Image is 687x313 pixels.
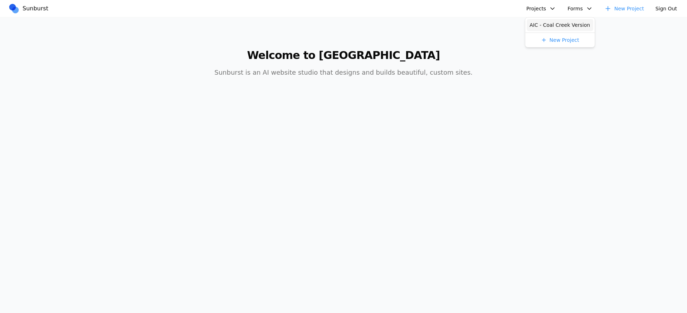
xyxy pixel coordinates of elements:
a: New Project [600,3,648,14]
button: Sign Out [651,3,681,14]
p: Sunburst is an AI website studio that designs and builds beautiful, custom sites. [206,68,481,78]
div: Projects [525,17,595,48]
a: New Project [527,34,593,46]
button: Projects [522,3,560,14]
a: AIC - Coal Creek Version [527,19,593,31]
span: Sunburst [23,4,48,13]
a: Sunburst [8,3,51,14]
h1: Welcome to [GEOGRAPHIC_DATA] [206,49,481,62]
button: Forms [563,3,597,14]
